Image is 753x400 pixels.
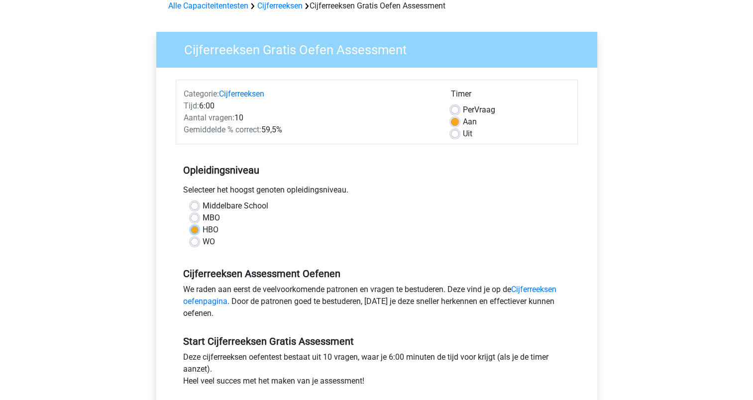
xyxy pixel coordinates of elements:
[257,1,303,10] a: Cijferreeksen
[203,200,268,212] label: Middelbare School
[176,284,578,323] div: We raden aan eerst de veelvoorkomende patronen en vragen te bestuderen. Deze vind je op de . Door...
[203,236,215,248] label: WO
[184,89,219,99] span: Categorie:
[463,116,477,128] label: Aan
[184,113,234,122] span: Aantal vragen:
[184,101,199,110] span: Tijd:
[176,112,443,124] div: 10
[176,124,443,136] div: 59,5%
[184,125,261,134] span: Gemiddelde % correct:
[463,104,495,116] label: Vraag
[183,160,570,180] h5: Opleidingsniveau
[183,335,570,347] h5: Start Cijferreeksen Gratis Assessment
[168,1,248,10] a: Alle Capaciteitentesten
[172,38,590,58] h3: Cijferreeksen Gratis Oefen Assessment
[463,105,474,114] span: Per
[203,212,220,224] label: MBO
[219,89,264,99] a: Cijferreeksen
[451,88,570,104] div: Timer
[176,184,578,200] div: Selecteer het hoogst genoten opleidingsniveau.
[176,100,443,112] div: 6:00
[203,224,218,236] label: HBO
[176,351,578,391] div: Deze cijferreeksen oefentest bestaat uit 10 vragen, waar je 6:00 minuten de tijd voor krijgt (als...
[183,268,570,280] h5: Cijferreeksen Assessment Oefenen
[463,128,472,140] label: Uit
